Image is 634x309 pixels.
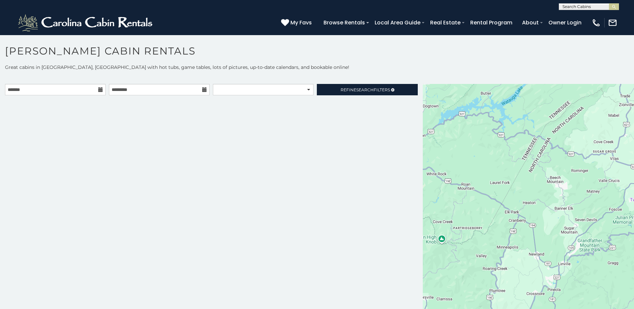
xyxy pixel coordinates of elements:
img: White-1-2.png [17,13,155,33]
span: My Favs [290,18,312,27]
a: About [519,17,542,28]
a: Real Estate [427,17,464,28]
a: Local Area Guide [371,17,424,28]
a: Owner Login [545,17,585,28]
a: Browse Rentals [320,17,368,28]
a: RefineSearchFilters [317,84,417,95]
img: phone-regular-white.png [592,18,601,27]
a: Rental Program [467,17,516,28]
span: Refine Filters [341,87,390,92]
a: My Favs [281,18,313,27]
span: Search [356,87,374,92]
img: mail-regular-white.png [608,18,617,27]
